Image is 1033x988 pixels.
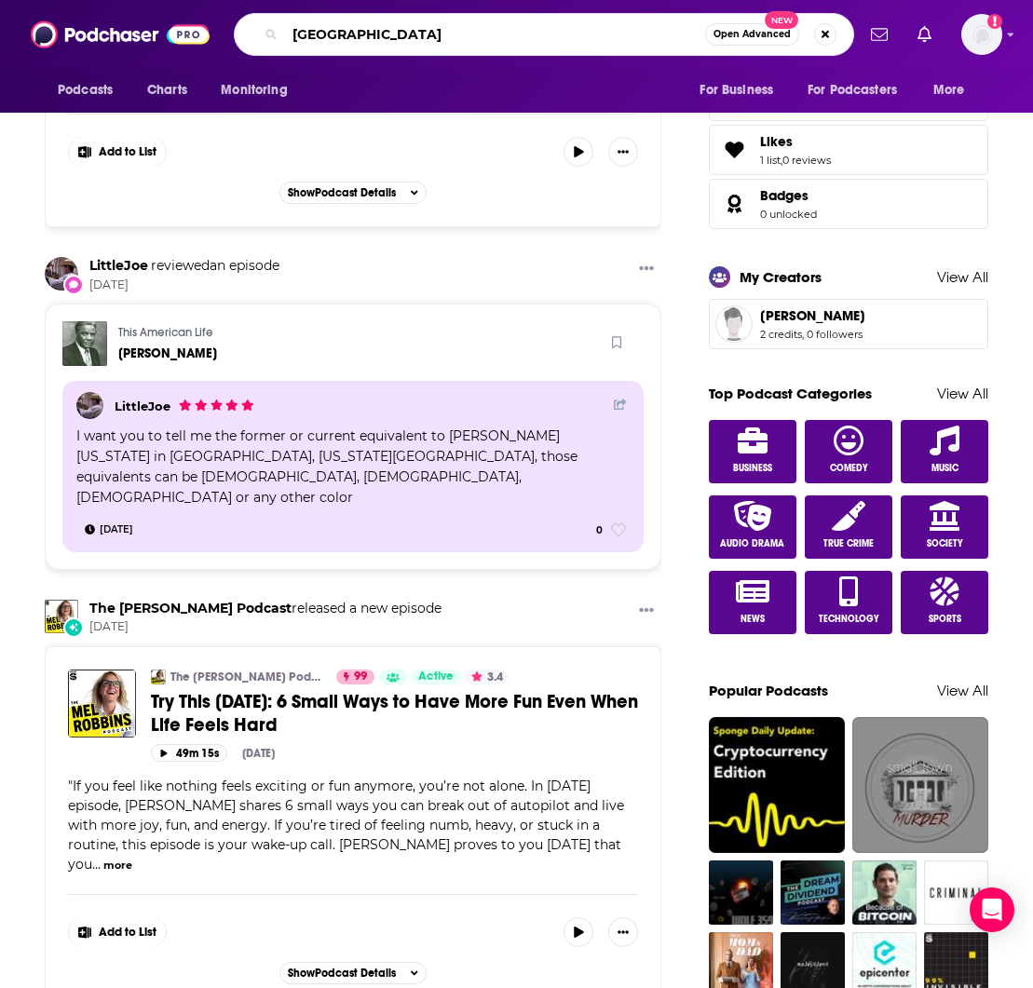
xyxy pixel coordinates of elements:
a: Badges [760,187,817,204]
button: ShowPodcast Details [279,962,427,984]
a: Share Button [614,397,627,411]
button: Show More Button [69,917,166,947]
div: New Review [63,275,84,295]
button: Show More Button [608,137,638,167]
span: , [781,154,782,167]
img: Wolf 359 [709,860,773,925]
a: LittleJoe [89,257,148,274]
a: Show notifications dropdown [910,19,939,50]
a: The [PERSON_NAME] Podcast [170,670,324,684]
a: Small Town Murder [852,717,988,853]
img: The Dream Dividend [781,860,845,925]
a: The Mel Robbins Podcast [89,600,292,616]
a: Audio Drama [709,495,796,559]
span: 0 [596,522,603,539]
img: The Mel Robbins Podcast [151,670,166,684]
span: Podcasts [58,77,113,103]
a: Try This [DATE]: 6 Small Ways to Have More Fun Even When Life Feels Hard [151,690,638,737]
span: Badges [709,179,988,229]
a: Technology [805,571,892,634]
button: open menu [686,73,796,108]
div: an episode [89,257,279,275]
button: Show profile menu [961,14,1002,55]
span: Technology [819,614,879,625]
a: True Crime [805,495,892,559]
span: True Crime [823,538,874,549]
span: If you feel like nothing feels exciting or fun anymore, you’re not alone. In [DATE] episode, [PER... [68,778,624,873]
span: Active [418,668,454,686]
a: Top Podcast Categories [709,385,872,402]
a: View All [937,268,988,286]
span: [DATE] [89,619,442,635]
div: My Creators [740,268,822,286]
img: Cryptocurrency [709,717,845,853]
span: " [68,778,624,873]
span: Audio Drama [720,538,784,549]
img: The Mel Robbins Podcast [45,600,78,633]
span: ... [92,856,101,873]
div: I want you to tell me the former or current equivalent to [PERSON_NAME][US_STATE] in [GEOGRAPHIC_... [76,426,632,508]
span: 2 credits, 0 followers [760,328,865,341]
a: View All [937,385,988,402]
img: Try This Today: 6 Small Ways to Have More Fun Even When Life Feels Hard [68,670,136,738]
div: Search podcasts, credits, & more... [234,13,854,56]
button: ShowPodcast Details [279,182,427,204]
a: Charts [135,73,198,108]
a: 2 days ago [76,522,142,537]
svg: Add a profile image [987,14,1002,29]
input: Search podcasts, credits, & more... [285,20,705,49]
span: Katherine Ashmore [715,305,753,343]
img: LittleJoe [76,392,103,419]
h3: released a new episode [89,600,442,617]
span: For Business [700,77,773,103]
span: Show Podcast Details [288,967,396,980]
a: This American Life [118,325,213,340]
span: New [765,11,798,29]
button: more [103,858,132,873]
span: Badges [760,187,809,204]
a: 99 [336,670,374,684]
a: Music [901,420,988,483]
span: Likes [760,133,793,150]
span: Likes [709,125,988,175]
span: Society [927,538,963,549]
a: Sports [901,571,988,634]
img: Podchaser - Follow, Share and Rate Podcasts [31,17,210,52]
span: Katherine Ashmore [760,307,865,324]
span: News [741,614,765,625]
img: User Profile [961,14,1002,55]
a: News [709,571,796,634]
div: Open Intercom Messenger [970,887,1014,932]
button: Show More Button [632,257,661,280]
a: Active [411,670,461,684]
img: Because of Bitcoin [852,860,917,925]
a: View All [937,682,988,699]
span: Music [931,463,958,474]
a: Badges [715,191,753,217]
span: Sports [929,614,961,625]
span: Logged in as CookbookCarrie [961,14,1002,55]
button: open menu [795,73,924,108]
span: 99 [354,668,367,686]
button: Show More Button [608,917,638,947]
button: open menu [45,73,137,108]
a: Katherine Ashmore [709,299,988,349]
span: reviewed [151,257,210,274]
div: New Episode [63,617,84,638]
button: Show More Button [632,600,661,623]
span: More [933,77,965,103]
a: Business [709,420,796,483]
img: LittleJoe [45,257,78,291]
a: Harold [118,345,217,361]
button: 49m 15s [151,744,227,762]
img: Criminal [924,860,988,925]
span: Charts [147,77,187,103]
span: For Podcasters [808,77,897,103]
